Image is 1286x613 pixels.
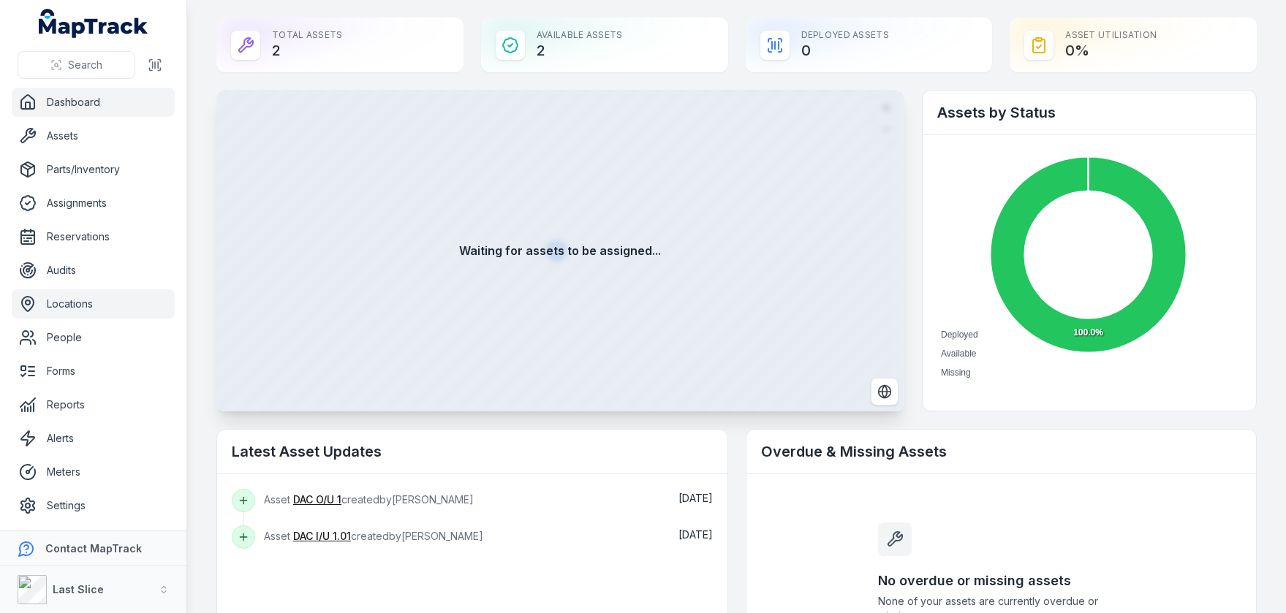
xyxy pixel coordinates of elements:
a: Assets [12,121,175,151]
span: [DATE] [678,528,713,541]
time: 22/06/2025, 12:24:15 pm [678,528,713,541]
a: Assignments [12,189,175,218]
a: People [12,323,175,352]
a: Meters [12,457,175,487]
a: DAC I/U 1.01 [293,529,351,544]
strong: Last Slice [53,583,104,595]
span: Available [941,349,976,359]
a: DAC O/U 1 [293,492,341,507]
time: 22/06/2025, 12:29:10 pm [678,492,713,504]
a: Dashboard [12,88,175,117]
a: Reports [12,390,175,419]
a: Forms [12,357,175,386]
span: Search [68,58,102,72]
a: Alerts [12,424,175,453]
button: Search [18,51,135,79]
a: Parts/Inventory [12,155,175,184]
span: Asset created by [PERSON_NAME] [264,530,483,542]
span: [DATE] [678,492,713,504]
a: Locations [12,289,175,319]
a: Reservations [12,222,175,251]
span: Asset created by [PERSON_NAME] [264,493,474,506]
a: MapTrack [39,9,148,38]
span: Deployed [941,330,978,340]
strong: Waiting for assets to be assigned... [459,242,661,259]
span: Missing [941,368,971,378]
button: Switch to Satellite View [871,378,899,406]
a: Settings [12,491,175,520]
h2: Latest Asset Updates [232,441,713,462]
h2: Overdue & Missing Assets [761,441,1242,462]
h3: No overdue or missing assets [878,571,1124,591]
a: Audits [12,256,175,285]
strong: Contact MapTrack [45,542,142,555]
h2: Assets by Status [937,102,1241,123]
